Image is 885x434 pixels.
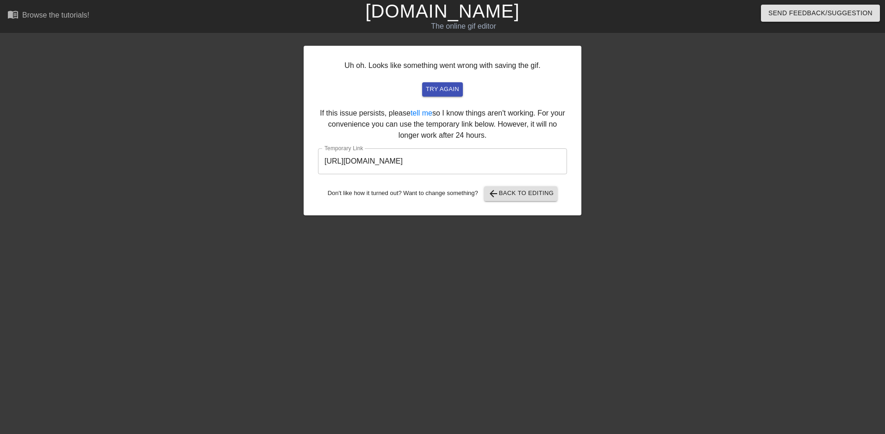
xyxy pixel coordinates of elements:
[488,188,499,199] span: arrow_back
[299,21,627,32] div: The online gif editor
[304,46,581,215] div: Uh oh. Looks like something went wrong with saving the gif. If this issue persists, please so I k...
[365,1,519,21] a: [DOMAIN_NAME]
[7,9,19,20] span: menu_book
[768,7,873,19] span: Send Feedback/Suggestion
[22,11,89,19] div: Browse the tutorials!
[422,82,463,97] button: try again
[761,5,880,22] button: Send Feedback/Suggestion
[7,9,89,23] a: Browse the tutorials!
[488,188,554,199] span: Back to Editing
[318,148,567,174] input: bare
[411,109,432,117] a: tell me
[484,186,558,201] button: Back to Editing
[318,186,567,201] div: Don't like how it turned out? Want to change something?
[426,84,459,95] span: try again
